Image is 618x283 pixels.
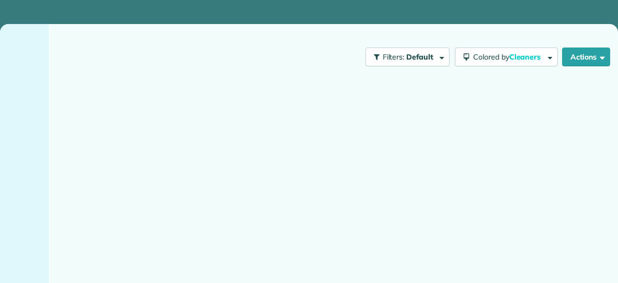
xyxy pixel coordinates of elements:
span: Colored by [473,52,544,62]
span: Cleaners [509,52,543,62]
a: Filters: Default [360,48,450,66]
span: Default [406,52,434,62]
button: Actions [562,48,610,66]
button: Colored byCleaners [455,48,558,66]
button: Filters: Default [365,48,450,66]
span: Filters: [383,52,405,62]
